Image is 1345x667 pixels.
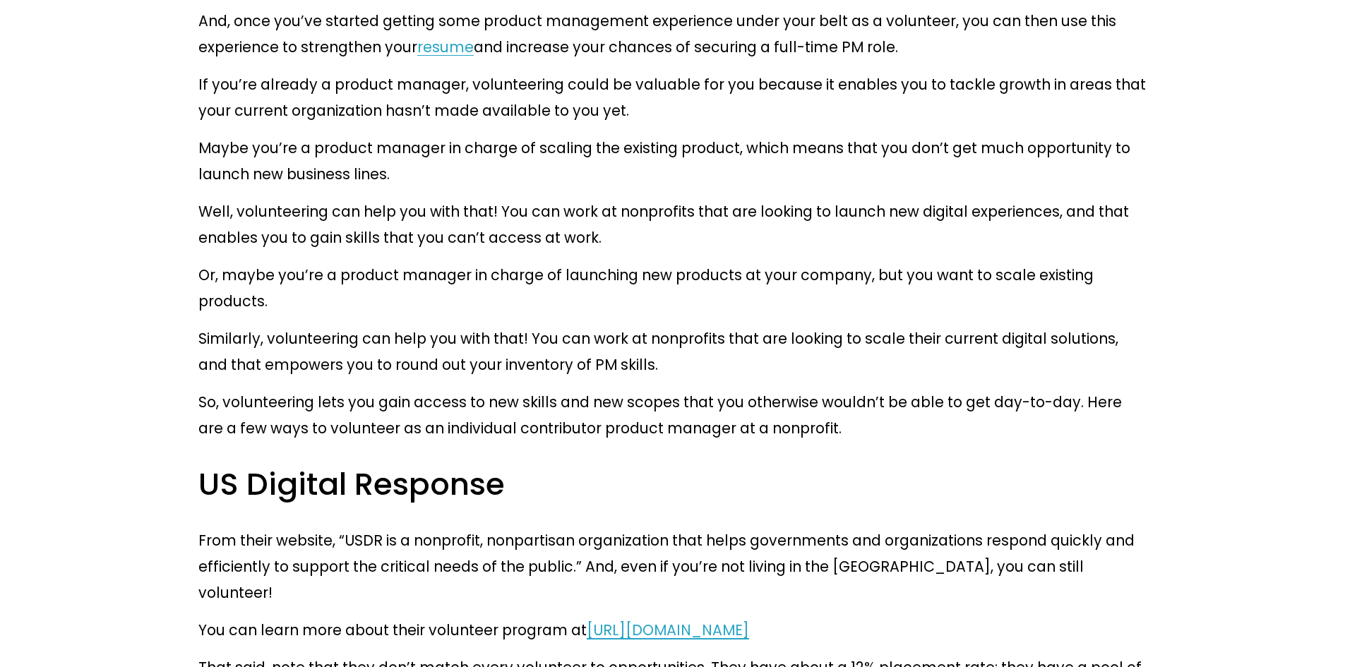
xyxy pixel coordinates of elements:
h3: US Digital Response [198,464,1147,505]
p: Well, volunteering can help you with that! You can work at nonprofits that are looking to launch ... [198,198,1147,251]
p: Maybe you’re a product manager in charge of scaling the existing product, which means that you do... [198,135,1147,187]
a: resume [417,37,474,57]
p: You can learn more about their volunteer program at [198,617,1147,643]
p: So, volunteering lets you gain access to new skills and new scopes that you otherwise wouldn’t be... [198,389,1147,441]
p: Similarly, volunteering can help you with that! You can work at nonprofits that are looking to sc... [198,325,1147,378]
p: And, once you’ve started getting some product management experience under your belt as a voluntee... [198,8,1147,60]
p: From their website, “​​USDR is a nonprofit, nonpartisan organization that helps governments and o... [198,527,1147,606]
p: Or, maybe you’re a product manager in charge of launching new products at your company, but you w... [198,262,1147,314]
a: [URL][DOMAIN_NAME] [587,620,749,640]
p: If you’re already a product manager, volunteering could be valuable for you because it enables yo... [198,71,1147,124]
